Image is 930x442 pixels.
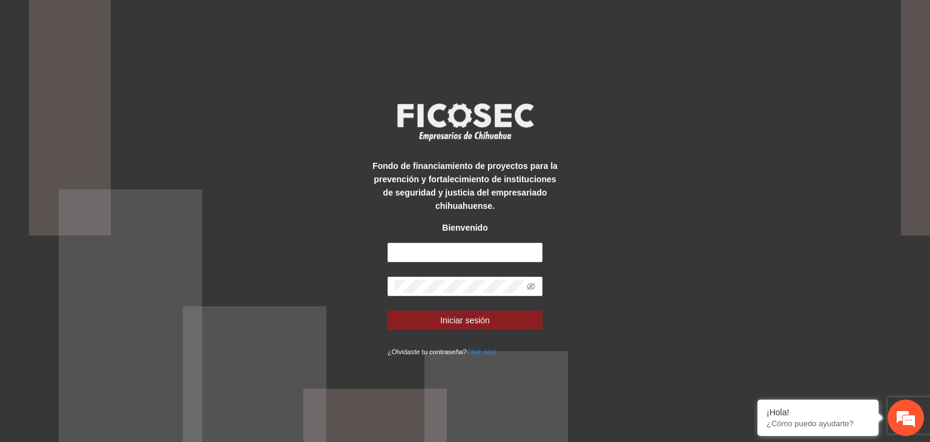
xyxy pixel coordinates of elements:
span: Iniciar sesión [440,314,490,327]
button: Iniciar sesión [387,311,542,330]
p: ¿Cómo puedo ayudarte? [767,419,869,428]
small: ¿Olvidaste tu contraseña? [387,348,496,355]
div: ¡Hola! [767,407,869,417]
span: eye-invisible [527,282,535,291]
a: Click aqui [467,348,496,355]
strong: Fondo de financiamiento de proyectos para la prevención y fortalecimiento de instituciones de seg... [372,161,558,211]
img: logo [389,99,541,144]
strong: Bienvenido [442,223,487,233]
